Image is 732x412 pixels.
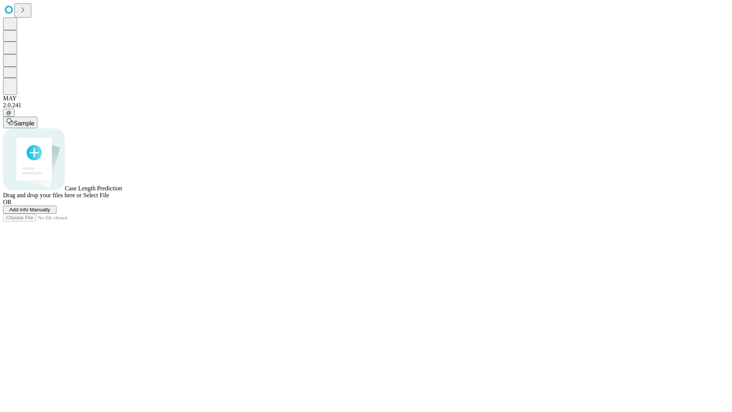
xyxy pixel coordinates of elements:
span: Case Length Prediction [65,185,122,192]
span: OR [3,199,11,205]
button: @ [3,109,14,117]
button: Add Info Manually [3,206,56,214]
div: 2.0.241 [3,102,729,109]
span: Sample [14,120,34,127]
span: Add Info Manually [10,207,50,212]
span: @ [6,110,11,116]
span: Drag and drop your files here or [3,192,82,198]
span: Select File [83,192,109,198]
div: MAY [3,95,729,102]
button: Sample [3,117,37,128]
